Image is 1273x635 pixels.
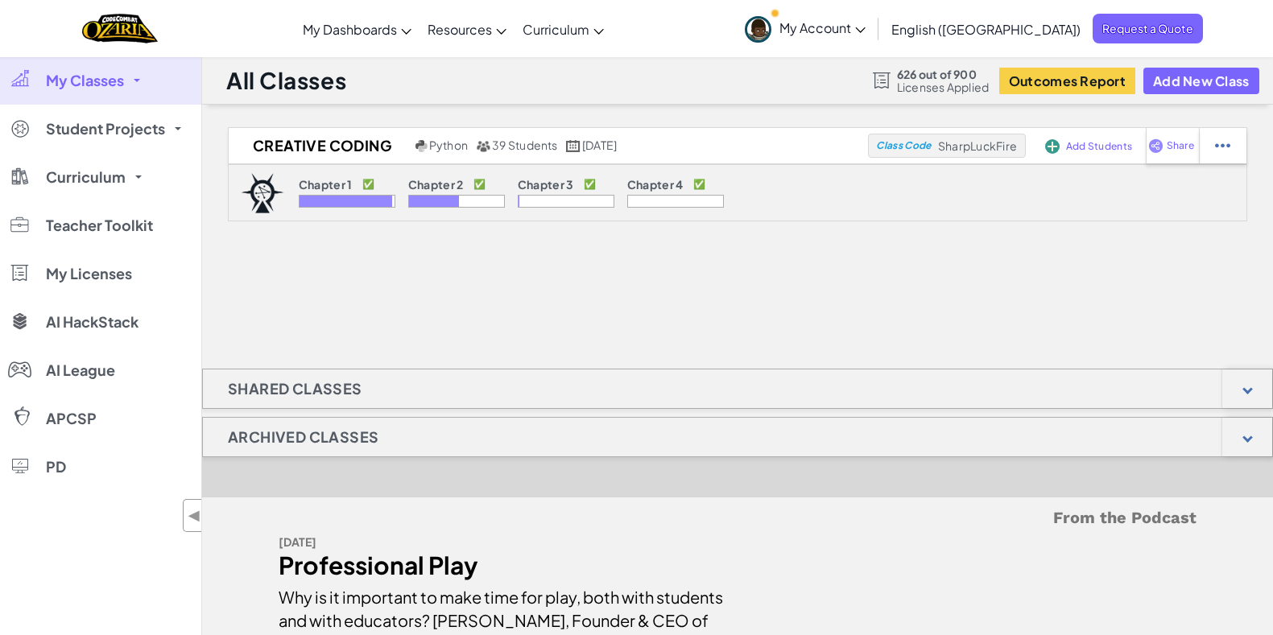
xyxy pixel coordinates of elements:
[745,16,771,43] img: avatar
[188,504,201,527] span: ◀
[46,266,132,281] span: My Licenses
[515,7,612,51] a: Curriculum
[299,178,353,191] p: Chapter 1
[82,12,157,45] a: Ozaria by CodeCombat logo
[492,138,558,152] span: 39 Students
[779,19,866,36] span: My Account
[737,3,874,54] a: My Account
[241,173,284,213] img: logo
[46,218,153,233] span: Teacher Toolkit
[566,140,581,152] img: calendar.svg
[1148,138,1163,153] img: IconShare_Purple.svg
[46,122,165,136] span: Student Projects
[229,134,411,158] h2: Creative Coding
[303,21,397,38] span: My Dashboards
[408,178,464,191] p: Chapter 2
[226,65,346,96] h1: All Classes
[295,7,420,51] a: My Dashboards
[1167,141,1194,151] span: Share
[1045,139,1060,154] img: IconAddStudents.svg
[82,12,157,45] img: Home
[523,21,589,38] span: Curriculum
[1066,142,1132,151] span: Add Students
[584,178,596,191] p: ✅
[891,21,1081,38] span: English ([GEOGRAPHIC_DATA])
[897,80,990,93] span: Licenses Applied
[883,7,1089,51] a: English ([GEOGRAPHIC_DATA])
[518,178,574,191] p: Chapter 3
[1215,138,1230,153] img: IconStudentEllipsis.svg
[876,141,931,151] span: Class Code
[582,138,617,152] span: [DATE]
[279,530,725,554] div: [DATE]
[46,73,124,88] span: My Classes
[203,417,403,457] h1: Archived Classes
[476,140,490,152] img: MultipleUsers.png
[420,7,515,51] a: Resources
[429,138,468,152] span: Python
[279,554,725,577] div: Professional Play
[897,68,990,80] span: 626 out of 900
[415,140,428,152] img: python.png
[693,178,705,191] p: ✅
[627,178,684,191] p: Chapter 4
[999,68,1135,94] button: Outcomes Report
[938,138,1017,153] span: SharpLuckFire
[46,315,138,329] span: AI HackStack
[203,369,387,409] h1: Shared Classes
[46,363,115,377] span: AI League
[428,21,492,38] span: Resources
[46,170,126,184] span: Curriculum
[362,178,374,191] p: ✅
[229,134,868,158] a: Creative Coding Python 39 Students [DATE]
[473,178,486,191] p: ✅
[279,505,1197,530] h5: From the Podcast
[1093,14,1203,43] a: Request a Quote
[1143,68,1259,94] button: Add New Class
